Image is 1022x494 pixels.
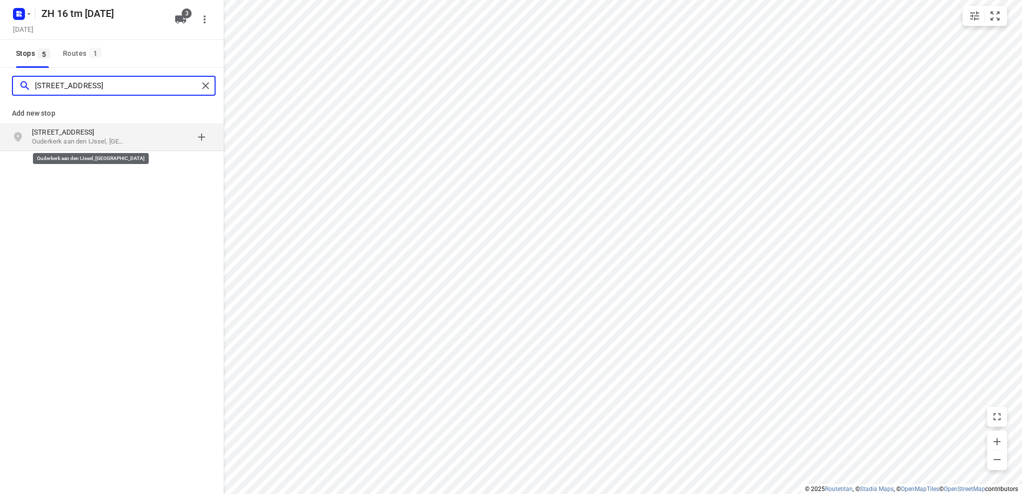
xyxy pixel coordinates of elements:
[63,47,104,60] div: Routes
[37,5,167,21] h5: Rename
[38,49,50,59] span: 5
[35,78,198,94] input: Add or search stops
[12,107,212,119] p: Add new stop
[16,47,53,60] span: Stops
[32,127,124,137] p: [STREET_ADDRESS]
[9,23,37,35] h5: Project date
[963,6,1007,26] div: small contained button group
[825,486,853,493] a: Routetitan
[860,486,894,493] a: Stadia Maps
[89,48,101,58] span: 1
[182,8,192,18] span: 3
[805,486,1018,493] li: © 2025 , © , © © contributors
[965,6,985,26] button: Map settings
[195,9,215,29] button: More
[32,137,124,147] p: Ouderkerk aan den IJssel, [GEOGRAPHIC_DATA]
[171,9,191,29] button: 3
[985,6,1005,26] button: Fit zoom
[901,486,939,493] a: OpenMapTiles
[944,486,985,493] a: OpenStreetMap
